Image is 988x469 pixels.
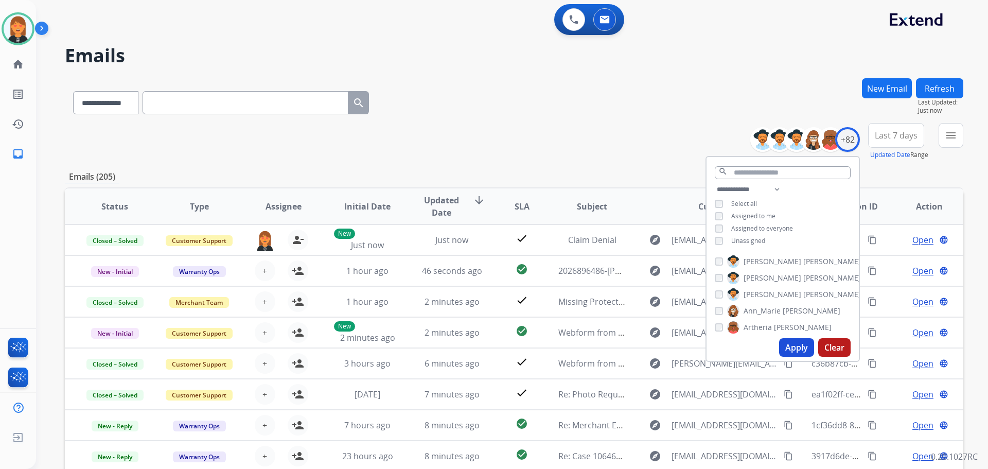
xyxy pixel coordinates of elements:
mat-icon: person_add [292,326,304,339]
span: Open [912,388,933,401]
span: Closed – Solved [86,235,144,246]
span: 7 hours ago [344,420,391,431]
span: c36b87cb-892e-4d25-9dd5-088fc7b66ea7 [811,358,969,369]
mat-icon: check [516,232,528,245]
span: Assigned to everyone [731,224,793,233]
span: Open [912,450,933,462]
span: Webform from [EMAIL_ADDRESS][DOMAIN_NAME] on [DATE] [558,327,791,338]
span: [EMAIL_ADDRESS][DOMAIN_NAME] [672,296,778,308]
mat-icon: check [516,356,528,368]
span: Just now [918,107,963,115]
mat-icon: list_alt [12,88,24,100]
span: Select all [731,199,757,208]
span: Warranty Ops [173,451,226,462]
button: + [255,353,275,374]
mat-icon: check_circle [516,263,528,275]
mat-icon: language [939,359,948,368]
button: Updated Date [870,151,910,159]
mat-icon: content_copy [784,390,793,399]
span: [EMAIL_ADDRESS][DOMAIN_NAME] [672,234,778,246]
mat-icon: check [516,294,528,306]
span: Warranty Ops [173,266,226,277]
mat-icon: content_copy [868,421,877,430]
span: Last 7 days [875,133,918,137]
span: [PERSON_NAME] [744,256,801,267]
span: 8 minutes ago [425,450,480,462]
span: Customer Support [166,359,233,370]
mat-icon: check [516,387,528,399]
mat-icon: content_copy [784,359,793,368]
span: ea1f02ff-cec4-4f71-9f4c-31961b13afc1 [811,389,957,400]
span: [EMAIL_ADDRESS][DOMAIN_NAME] [672,326,778,339]
h2: Emails [65,45,963,66]
mat-icon: search [718,167,728,176]
span: [PERSON_NAME] [803,289,861,300]
mat-icon: content_copy [868,451,877,461]
span: + [262,357,267,370]
span: Claim Denial [568,234,616,246]
mat-icon: search [352,97,365,109]
mat-icon: language [939,421,948,430]
mat-icon: person_add [292,357,304,370]
span: New - Reply [92,451,138,462]
span: Assigned to me [731,212,775,220]
mat-icon: content_copy [868,235,877,245]
span: + [262,450,267,462]
span: New - Initial [91,266,139,277]
mat-icon: person_add [292,265,304,277]
span: Customer Support [166,235,233,246]
mat-icon: person_add [292,296,304,308]
span: Closed – Solved [86,359,144,370]
p: New [334,229,355,239]
mat-icon: explore [649,326,661,339]
span: [EMAIL_ADDRESS][DOMAIN_NAME] [672,450,778,462]
mat-icon: person_remove [292,234,304,246]
span: Open [912,419,933,431]
span: 7 minutes ago [425,389,480,400]
mat-icon: person_add [292,419,304,431]
span: [PERSON_NAME] [774,322,832,333]
span: New - Initial [91,328,139,339]
span: 2 minutes ago [340,332,395,343]
span: Closed – Solved [86,390,144,401]
mat-icon: content_copy [868,266,877,275]
span: 46 seconds ago [422,265,482,276]
span: [PERSON_NAME] [744,273,801,283]
button: + [255,291,275,312]
mat-icon: explore [649,450,661,462]
span: 1 hour ago [346,265,389,276]
span: New - Reply [92,421,138,431]
span: 6 minutes ago [425,358,480,369]
p: Emails (205) [65,170,119,183]
span: [DATE] [355,389,380,400]
div: +82 [835,127,860,152]
span: + [262,419,267,431]
span: Range [870,150,928,159]
span: Just now [351,239,384,251]
span: Open [912,234,933,246]
span: Assignee [266,200,302,213]
mat-icon: explore [649,296,661,308]
mat-icon: arrow_downward [473,194,485,206]
button: + [255,260,275,281]
span: Subject [577,200,607,213]
mat-icon: explore [649,265,661,277]
mat-icon: check_circle [516,418,528,430]
button: + [255,322,275,343]
span: + [262,326,267,339]
span: Open [912,357,933,370]
span: Type [190,200,209,213]
button: + [255,384,275,405]
span: Last Updated: [918,98,963,107]
span: Open [912,296,933,308]
span: 3917d6de-1019-4afa-aed5-74331730e137 [811,450,969,462]
mat-icon: content_copy [784,421,793,430]
button: Refresh [916,78,963,98]
p: 0.20.1027RC [931,450,978,463]
mat-icon: content_copy [868,390,877,399]
span: 1 hour ago [346,296,389,307]
span: 1cf36dd8-84e7-4c65-9e87-202ecaf0c910 [811,420,965,431]
span: [EMAIL_ADDRESS][DOMAIN_NAME] [672,388,778,401]
span: 8 minutes ago [425,420,480,431]
span: 2 minutes ago [425,327,480,338]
